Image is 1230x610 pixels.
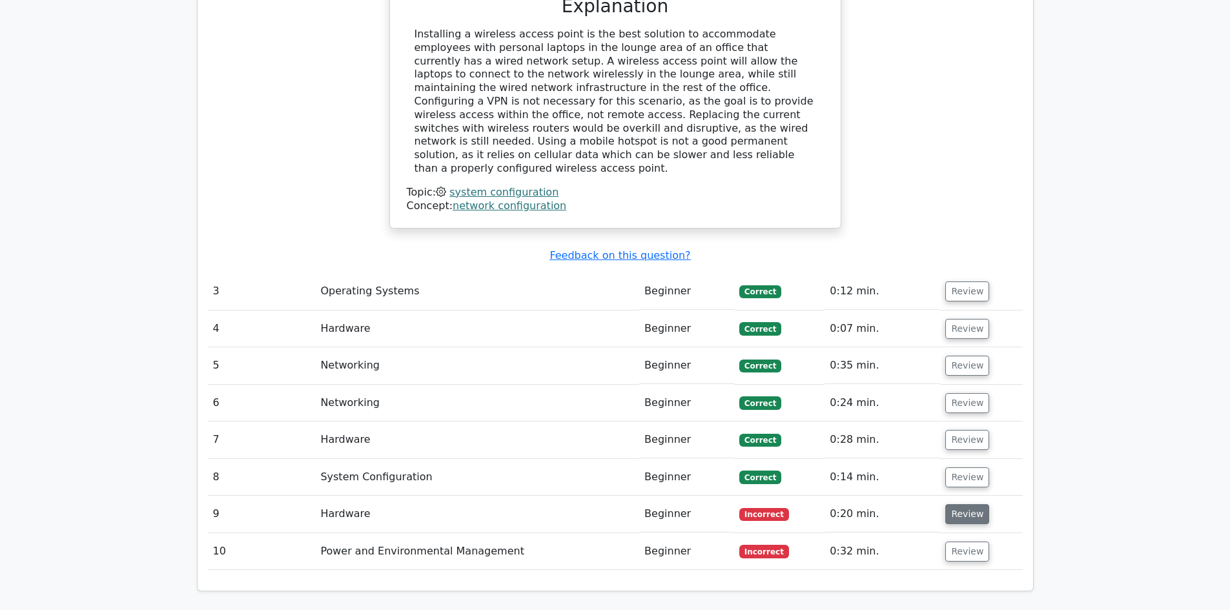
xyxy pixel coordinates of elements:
td: 0:07 min. [825,310,940,347]
td: 6 [208,385,316,422]
button: Review [945,504,989,524]
span: Correct [739,396,781,409]
span: Correct [739,322,781,335]
div: Concept: [407,199,824,213]
a: system configuration [449,186,559,198]
button: Review [945,467,989,487]
td: Operating Systems [315,273,639,310]
td: 7 [208,422,316,458]
button: Review [945,542,989,562]
span: Correct [739,434,781,447]
td: Beginner [639,496,734,533]
div: Topic: [407,186,824,199]
td: Beginner [639,310,734,347]
button: Review [945,393,989,413]
td: Beginner [639,533,734,570]
td: 9 [208,496,316,533]
td: Beginner [639,422,734,458]
span: Correct [739,360,781,372]
td: 3 [208,273,316,310]
td: Beginner [639,347,734,384]
td: 0:20 min. [825,496,940,533]
td: Networking [315,347,639,384]
span: Incorrect [739,545,789,558]
td: Hardware [315,422,639,458]
td: Hardware [315,310,639,347]
td: 8 [208,459,316,496]
a: network configuration [453,199,566,212]
button: Review [945,430,989,450]
button: Review [945,319,989,339]
td: 0:28 min. [825,422,940,458]
span: Correct [739,285,781,298]
td: Hardware [315,496,639,533]
td: Networking [315,385,639,422]
a: Feedback on this question? [549,249,690,261]
td: 0:24 min. [825,385,940,422]
td: 5 [208,347,316,384]
span: Correct [739,471,781,483]
td: Power and Environmental Management [315,533,639,570]
td: 10 [208,533,316,570]
td: Beginner [639,459,734,496]
td: Beginner [639,273,734,310]
td: 0:14 min. [825,459,940,496]
td: 0:32 min. [825,533,940,570]
span: Incorrect [739,508,789,521]
td: 0:35 min. [825,347,940,384]
button: Review [945,356,989,376]
div: Installing a wireless access point is the best solution to accommodate employees with personal la... [415,28,816,176]
td: 0:12 min. [825,273,940,310]
button: Review [945,281,989,301]
td: System Configuration [315,459,639,496]
td: Beginner [639,385,734,422]
td: 4 [208,310,316,347]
